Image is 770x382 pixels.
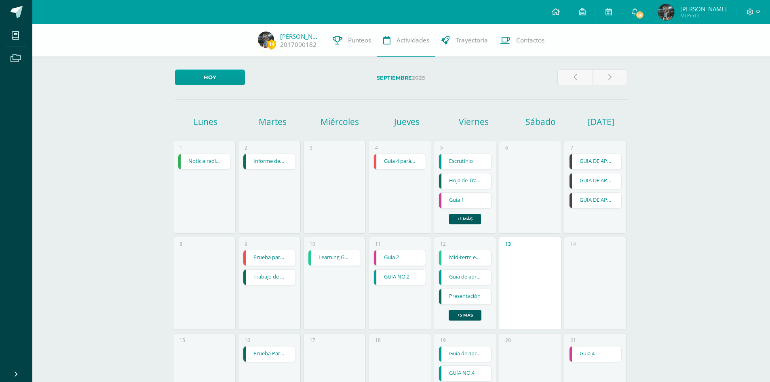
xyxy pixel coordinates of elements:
[508,116,573,127] h1: Sábado
[251,70,551,86] label: 2025
[570,173,622,189] a: GUIA DE APRENDIZAJE NO 2
[243,154,296,170] div: Informe de Práctica de Laboratorio | Tarea
[441,116,506,127] h1: Viernes
[375,337,381,344] div: 18
[439,154,491,169] a: Escrutinio
[439,192,492,209] div: Guia 1 | Tarea
[373,250,426,266] div: Guia 2 | Tarea
[570,154,622,169] a: GUIA DE APRENDIZAJE NO 3
[397,36,429,44] span: Actividades
[374,250,426,266] a: Guia 2
[375,241,381,247] div: 11
[243,270,295,285] a: Trabajo de investigación: Impulso y Cantidad de Movimiento
[173,116,238,127] h1: Lunes
[680,12,727,19] span: Mi Perfil
[569,154,622,170] div: GUIA DE APRENDIZAJE NO 3 | Tarea
[439,289,491,304] a: Presentación
[179,241,182,247] div: 8
[179,144,182,151] div: 1
[439,250,492,266] div: Mid-term exam | Examen
[440,241,446,247] div: 12
[439,173,491,189] a: Hoja de Trabajo 2
[258,32,274,48] img: 9a95df4ac6812a77677eaea83bce2b16.png
[440,144,443,151] div: 5
[377,75,412,81] strong: Septiembre
[245,144,247,151] div: 2
[439,346,492,362] div: Guía de aprendizaje No. 4 | Tarea
[267,39,276,49] span: 14
[310,144,312,151] div: 3
[374,154,426,169] a: Guía 4 parábola en plano cartesiano
[178,154,231,170] div: Noticia radiofónica | Tarea
[377,24,435,57] a: Actividades
[373,154,426,170] div: Guía 4 parábola en plano cartesiano | Tarea
[243,346,295,362] a: Prueba Parcial
[569,346,622,362] div: Guia 4 | Tarea
[280,32,321,40] a: [PERSON_NAME]
[310,241,315,247] div: 10
[569,192,622,209] div: GUIA DE APRENDIZAJE NO 1 | Tarea
[240,116,305,127] h1: Martes
[307,116,372,127] h1: Miércoles
[635,11,644,19] span: 191
[243,250,295,266] a: Prueba parcial U4
[435,24,494,57] a: Trayectoria
[505,144,508,151] div: 6
[570,144,573,151] div: 7
[680,5,727,13] span: [PERSON_NAME]
[449,214,481,224] a: +1 más
[373,269,426,285] div: GUÍA NO.2 | Tarea
[570,346,622,362] a: Guia 4
[178,154,230,169] a: Noticia radiofónica
[494,24,551,57] a: Contactos
[658,4,674,20] img: 9a95df4ac6812a77677eaea83bce2b16.png
[243,346,296,362] div: Prueba Parcial | Examen
[243,154,295,169] a: Informe de Práctica de Laboratorio
[439,289,492,305] div: Presentación | Tarea
[243,250,296,266] div: Prueba parcial U4 | Tarea
[308,250,361,266] div: Learning Guide 2 | Tarea
[175,70,245,85] a: Hoy
[588,116,598,127] h1: [DATE]
[516,36,544,44] span: Contactos
[439,365,492,382] div: GUÍA NO.4 | Tarea
[456,36,488,44] span: Trayectoria
[439,346,491,362] a: Guía de aprendizaje No. 4
[439,270,491,285] a: Guía de aprendizaje No. 3
[439,154,492,170] div: Escrutinio | Tarea
[179,337,185,344] div: 15
[570,241,576,247] div: 14
[440,337,446,344] div: 19
[439,366,491,381] a: GUÍA NO.4
[245,241,247,247] div: 9
[505,337,511,344] div: 20
[280,40,316,49] a: 2017000182
[439,193,491,208] a: Guia 1
[505,241,511,247] div: 13
[570,337,576,344] div: 21
[439,250,491,266] a: Mid-term exam
[308,250,361,266] a: Learning Guide 2
[245,337,250,344] div: 16
[570,193,622,208] a: GUIA DE APRENDIZAJE NO 1
[374,270,426,285] a: GUÍA NO.2
[310,337,315,344] div: 17
[439,269,492,285] div: Guía de aprendizaje No. 3 | Tarea
[569,173,622,189] div: GUIA DE APRENDIZAJE NO 2 | Tarea
[327,24,377,57] a: Punteos
[348,36,371,44] span: Punteos
[243,269,296,285] div: Trabajo de investigación: Impulso y Cantidad de Movimiento | Tarea
[449,310,481,321] a: +5 más
[375,144,378,151] div: 4
[374,116,439,127] h1: Jueves
[439,173,492,189] div: Hoja de Trabajo 2 | Tarea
